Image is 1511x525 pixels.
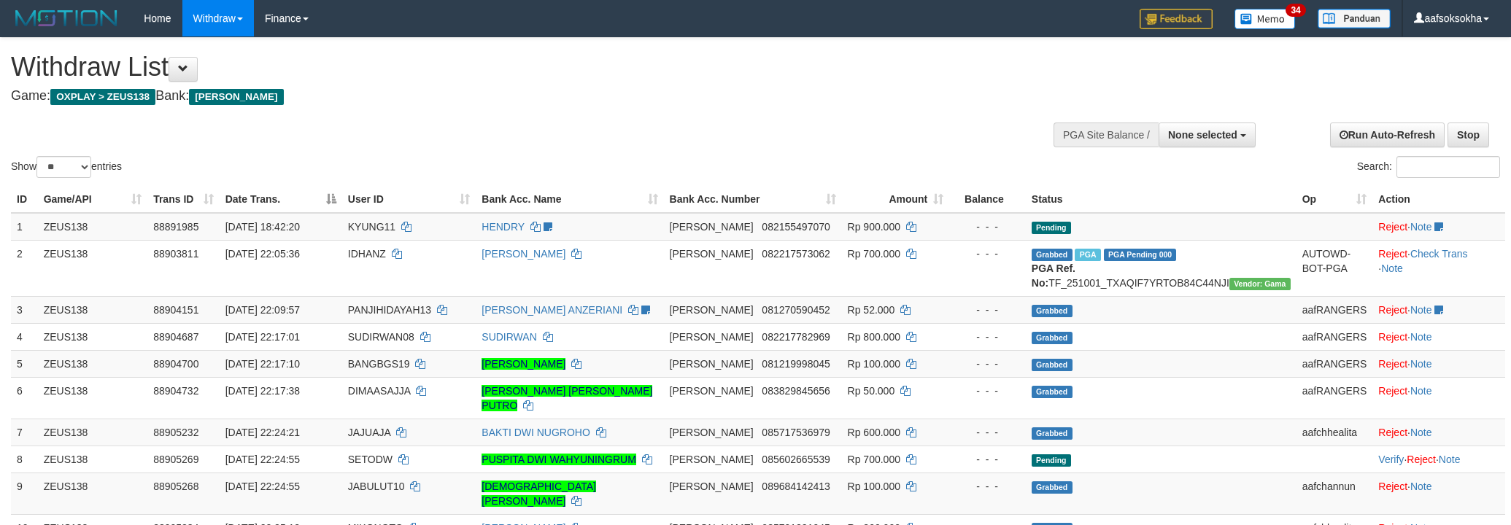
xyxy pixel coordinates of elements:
span: [PERSON_NAME] [670,331,754,343]
img: panduan.png [1318,9,1391,28]
td: ZEUS138 [38,240,148,296]
td: 2 [11,240,38,296]
th: Bank Acc. Number: activate to sort column ascending [664,186,842,213]
span: 88891985 [153,221,198,233]
span: Copy 082155497070 to clipboard [762,221,830,233]
a: Reject [1378,427,1407,438]
span: IDHANZ [348,248,386,260]
span: OXPLAY > ZEUS138 [50,89,155,105]
div: - - - [955,452,1020,467]
a: [PERSON_NAME] [PERSON_NAME] PUTRO [482,385,652,411]
a: [PERSON_NAME] [482,358,565,370]
span: Copy 081270590452 to clipboard [762,304,830,316]
h1: Withdraw List [11,52,993,82]
td: · [1372,419,1505,446]
span: Grabbed [1032,305,1073,317]
td: · [1372,350,1505,377]
a: [PERSON_NAME] [482,248,565,260]
td: aafchannun [1296,472,1373,514]
span: 88905232 [153,427,198,438]
a: Reject [1378,304,1407,316]
a: [PERSON_NAME] ANZERIANI [482,304,622,316]
select: Showentries [36,156,91,178]
span: PGA Pending [1104,249,1177,261]
span: Rp 700.000 [848,454,900,465]
span: Rp 600.000 [848,427,900,438]
div: - - - [955,330,1020,344]
td: 3 [11,296,38,323]
span: [PERSON_NAME] [670,427,754,438]
span: Grabbed [1032,249,1073,261]
span: [PERSON_NAME] [189,89,283,105]
div: - - - [955,384,1020,398]
a: SUDIRWAN [482,331,536,343]
td: ZEUS138 [38,419,148,446]
span: None selected [1168,129,1237,141]
a: Note [1410,221,1432,233]
span: PANJIHIDAYAH13 [348,304,431,316]
th: Status [1026,186,1296,213]
th: Bank Acc. Name: activate to sort column ascending [476,186,663,213]
span: Copy 081219998045 to clipboard [762,358,830,370]
span: DIMAASAJJA [348,385,411,397]
a: Run Auto-Refresh [1330,122,1445,147]
td: aafRANGERS [1296,296,1373,323]
td: · [1372,472,1505,514]
td: 7 [11,419,38,446]
td: 8 [11,446,38,472]
td: ZEUS138 [38,377,148,419]
td: · [1372,377,1505,419]
a: Reject [1378,481,1407,492]
a: Reject [1378,331,1407,343]
span: Copy 085717536979 to clipboard [762,427,830,438]
span: 34 [1286,4,1305,17]
span: Copy 085602665539 to clipboard [762,454,830,465]
span: Copy 082217782969 to clipboard [762,331,830,343]
span: JAJUAJA [348,427,390,438]
span: Rp 50.000 [848,385,895,397]
td: 4 [11,323,38,350]
td: aafRANGERS [1296,350,1373,377]
a: Note [1410,385,1432,397]
td: · [1372,213,1505,241]
a: Note [1410,358,1432,370]
span: Pending [1032,454,1071,467]
td: · [1372,296,1505,323]
div: - - - [955,246,1020,261]
a: Note [1410,331,1432,343]
a: Verify [1378,454,1404,465]
span: Grabbed [1032,481,1073,494]
td: 1 [11,213,38,241]
span: Rp 800.000 [848,331,900,343]
td: aafchhealita [1296,419,1373,446]
a: Note [1410,427,1432,438]
span: 88904687 [153,331,198,343]
td: ZEUS138 [38,323,148,350]
td: TF_251001_TXAQIF7YRTOB84C44NJI [1026,240,1296,296]
a: Stop [1448,122,1489,147]
td: aafRANGERS [1296,377,1373,419]
span: Rp 900.000 [848,221,900,233]
img: Button%20Memo.svg [1234,9,1296,29]
td: aafRANGERS [1296,323,1373,350]
td: · · [1372,240,1505,296]
a: HENDRY [482,221,525,233]
span: 88904732 [153,385,198,397]
th: Date Trans.: activate to sort column descending [220,186,342,213]
span: Rp 100.000 [848,481,900,492]
td: ZEUS138 [38,296,148,323]
a: Note [1410,481,1432,492]
th: User ID: activate to sort column ascending [342,186,476,213]
span: [PERSON_NAME] [670,221,754,233]
a: Reject [1378,385,1407,397]
span: [PERSON_NAME] [670,248,754,260]
th: Amount: activate to sort column ascending [842,186,950,213]
div: PGA Site Balance / [1054,122,1159,147]
img: MOTION_logo.png [11,7,122,29]
th: Action [1372,186,1505,213]
span: [DATE] 22:17:10 [225,358,300,370]
span: Vendor URL: https://trx31.1velocity.biz [1229,278,1291,290]
span: Marked by aafchomsokheang [1075,249,1100,261]
span: Grabbed [1032,427,1073,440]
span: Rp 100.000 [848,358,900,370]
